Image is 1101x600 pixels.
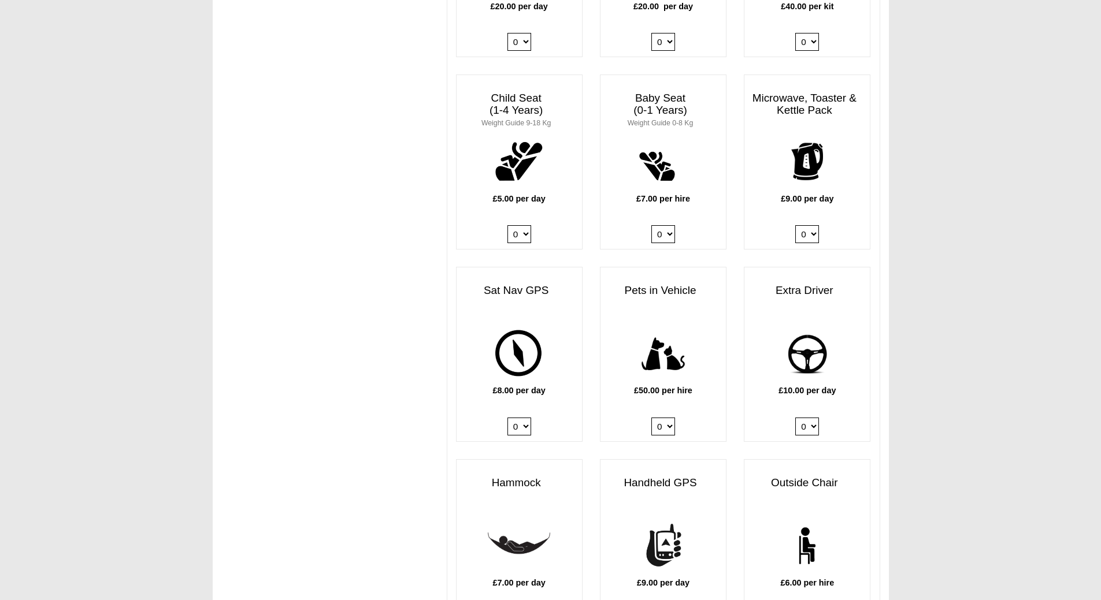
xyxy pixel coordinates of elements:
b: £5.00 per day [493,194,546,203]
b: £20.00 per day [633,2,693,11]
img: kettle.png [776,130,839,193]
h3: Handheld GPS [600,471,726,495]
img: chair.png [776,515,839,577]
b: £8.00 per day [493,386,546,395]
img: baby.png [632,130,695,193]
img: add-driver.png [776,322,839,385]
h3: Baby Seat (0-1 Years) [600,87,726,134]
b: £9.00 per day [637,578,689,587]
h3: Child Seat (1-4 Years) [457,87,582,134]
b: £20.00 per day [491,2,548,11]
img: gps.png [488,322,551,385]
b: £10.00 per day [779,386,836,395]
b: £7.00 per hire [636,194,690,203]
small: Weight Guide 9-18 Kg [481,119,551,127]
h3: Sat Nav GPS [457,279,582,303]
b: £40.00 per kit [781,2,833,11]
b: £50.00 per hire [634,386,692,395]
b: £7.00 per day [493,578,546,587]
b: £6.00 per hire [780,578,834,587]
h3: Pets in Vehicle [600,279,726,303]
h3: Extra Driver [744,279,870,303]
b: £9.00 per day [781,194,833,203]
img: pets.png [632,322,695,385]
small: Weight Guide 0-8 Kg [628,119,694,127]
img: hammock.png [488,515,551,577]
img: child.png [488,130,551,193]
h3: Outside Chair [744,471,870,495]
h3: Microwave, Toaster & Kettle Pack [744,87,870,122]
img: handheld-gps.png [632,515,695,577]
h3: Hammock [457,471,582,495]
